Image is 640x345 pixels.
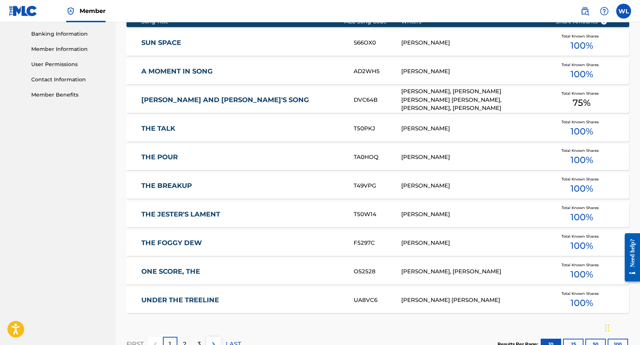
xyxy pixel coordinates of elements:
div: T50W14 [354,210,401,219]
span: Total Known Shares [562,148,602,153]
span: 75 % [573,96,591,110]
span: Total Known Shares [562,234,602,239]
span: Total Known Shares [562,291,602,296]
span: Member [80,7,106,15]
div: [PERSON_NAME] [401,182,544,190]
a: ONE SCORE, THE [141,267,344,276]
span: 100 % [570,153,593,167]
span: 100 % [570,268,593,281]
span: ? [601,19,607,25]
div: [PERSON_NAME] [401,124,544,133]
span: Total Known Shares [562,176,602,182]
span: Total Known Shares [562,33,602,39]
a: Member Information [31,45,106,53]
div: TA0HOQ [354,153,401,162]
span: Total Known Shares [562,262,602,268]
span: 100 % [570,125,593,138]
div: [PERSON_NAME] [401,210,544,219]
span: Total Known Shares [562,62,602,68]
div: S66OX0 [354,39,401,47]
a: Public Search [578,4,592,19]
a: A MOMENT IN SONG [141,67,344,76]
img: Top Rightsholder [66,7,75,16]
a: THE POUR [141,153,344,162]
a: THE JESTER'S LAMENT [141,210,344,219]
span: 100 % [570,182,593,195]
div: [PERSON_NAME], [PERSON_NAME] [401,267,544,276]
div: F5297C [354,239,401,247]
span: 100 % [570,211,593,224]
span: 100 % [570,296,593,310]
img: MLC Logo [9,6,38,16]
a: UNDER THE TREELINE [141,296,344,305]
div: [PERSON_NAME], [PERSON_NAME] [PERSON_NAME] [PERSON_NAME], [PERSON_NAME], [PERSON_NAME] [401,87,544,113]
iframe: Resource Center [619,227,640,288]
a: THE TALK [141,124,344,133]
div: Drag [605,317,610,339]
iframe: Chat Widget [603,309,640,345]
a: THE FOGGY DEW [141,239,344,247]
a: Member Benefits [31,91,106,99]
div: [PERSON_NAME] [401,239,544,247]
div: UA8VC6 [354,296,401,305]
a: THE BREAKUP [141,182,344,190]
div: T50PKJ [354,124,401,133]
span: 100 % [570,239,593,253]
div: T49VPG [354,182,401,190]
img: help [600,7,609,16]
span: Total Known Shares [562,205,602,211]
span: 100 % [570,39,593,52]
div: [PERSON_NAME] [401,39,544,47]
div: AD2WH5 [354,67,401,76]
div: User Menu [616,4,631,19]
div: [PERSON_NAME] [PERSON_NAME] [401,296,544,305]
div: [PERSON_NAME] [401,153,544,162]
a: [PERSON_NAME] AND [PERSON_NAME]'S SONG [141,96,344,104]
div: O52528 [354,267,401,276]
div: Help [597,4,612,19]
a: SUN SPACE [141,39,344,47]
img: search [580,7,589,16]
div: DVC64B [354,96,401,104]
a: Banking Information [31,30,106,38]
a: Contact Information [31,76,106,84]
a: User Permissions [31,61,106,68]
div: [PERSON_NAME] [401,67,544,76]
span: Total Known Shares [562,119,602,125]
span: Total Known Shares [562,91,602,96]
span: 100 % [570,68,593,81]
